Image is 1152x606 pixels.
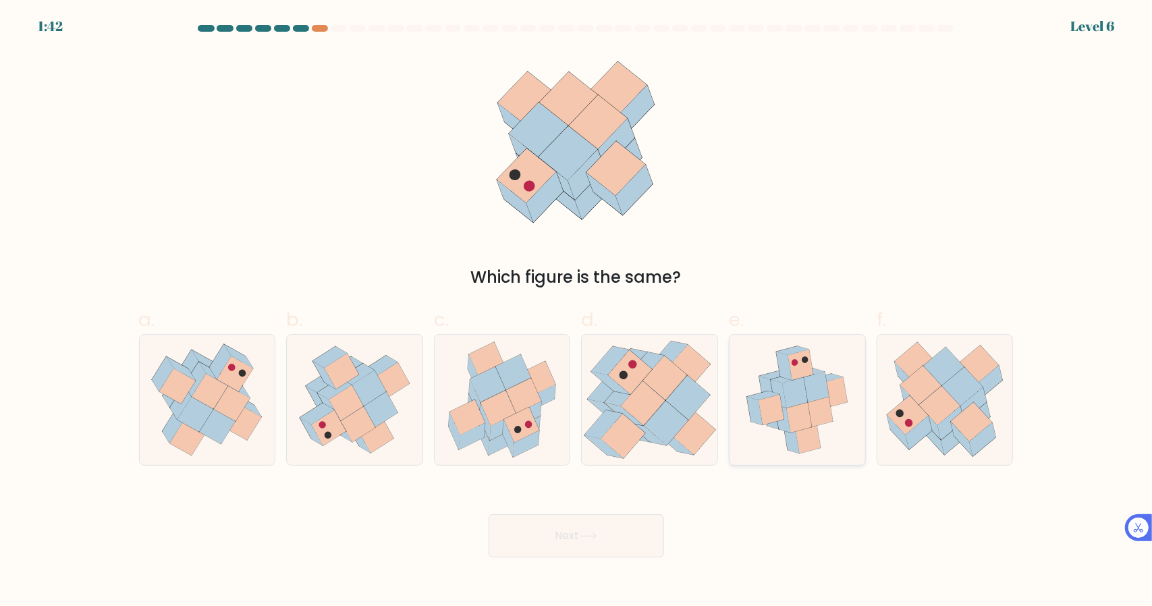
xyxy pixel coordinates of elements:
[581,306,597,333] span: d.
[434,306,449,333] span: c.
[286,306,302,333] span: b.
[489,514,664,557] button: Next
[139,306,155,333] span: a.
[147,265,1006,290] div: Which figure is the same?
[729,306,744,333] span: e.
[877,306,886,333] span: f.
[1070,16,1114,36] div: Level 6
[38,16,63,36] div: 1:42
